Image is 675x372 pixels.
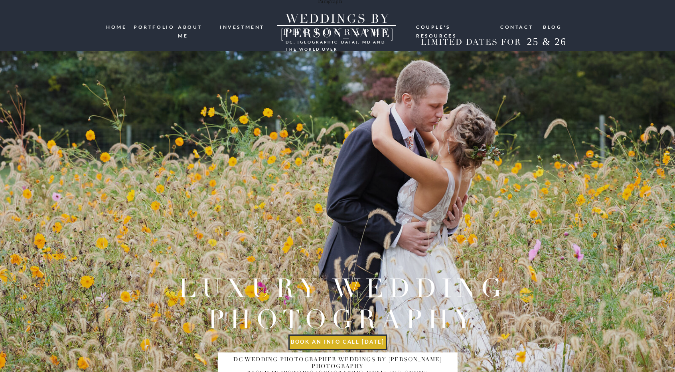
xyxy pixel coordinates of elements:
a: Couple's resources [416,23,493,29]
a: HOME [106,23,128,31]
a: investment [220,23,265,30]
a: blog [543,23,562,30]
a: Contact [500,23,534,30]
a: book an info call [DATE] [289,339,386,347]
a: WEDDINGS BY [PERSON_NAME] [264,12,411,26]
a: portfolio [134,23,172,30]
h2: Luxury wedding photography [170,273,515,333]
h2: LIMITED DATES FOR [418,38,524,47]
a: ABOUT ME [178,23,214,30]
h2: 25 & 26 [521,36,573,50]
h3: DC, [GEOGRAPHIC_DATA], md and the world over [286,38,388,45]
